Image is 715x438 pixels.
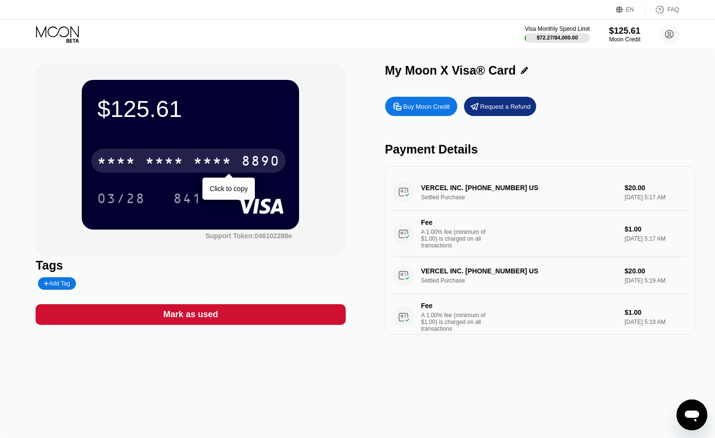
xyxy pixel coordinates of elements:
[625,225,687,233] div: $1.00
[609,36,640,43] div: Moon Credit
[609,26,640,43] div: $125.61Moon Credit
[90,186,152,210] div: 03/28
[645,5,679,14] div: FAQ
[173,192,202,207] div: 841
[464,97,536,116] div: Request a Refund
[525,26,590,43] div: Visa Monthly Spend Limit$72.27/$4,000.00
[667,6,679,13] div: FAQ
[97,192,145,207] div: 03/28
[38,277,75,290] div: Add Tag
[36,304,345,325] div: Mark as used
[385,97,457,116] div: Buy Moon Credit
[210,185,248,193] div: Click to copy
[403,103,450,111] div: Buy Moon Credit
[480,103,531,111] div: Request a Refund
[625,309,687,316] div: $1.00
[421,219,489,226] div: Fee
[421,229,493,249] div: A 1.00% fee (minimum of $1.00) is charged on all transactions
[205,232,292,240] div: Support Token:046102288e
[385,64,516,77] div: My Moon X Visa® Card
[525,26,590,32] div: Visa Monthly Spend Limit
[163,309,218,320] div: Mark as used
[609,26,640,36] div: $125.61
[97,95,284,122] div: $125.61
[626,6,634,13] div: EN
[421,312,493,332] div: A 1.00% fee (minimum of $1.00) is charged on all transactions
[166,186,209,210] div: 841
[205,232,292,240] div: Support Token: 046102288e
[36,258,345,272] div: Tags
[677,399,707,430] iframe: 메시징 창을 시작하는 버튼
[625,235,687,242] div: [DATE] 5:17 AM
[393,294,687,340] div: FeeA 1.00% fee (minimum of $1.00) is charged on all transactions$1.00[DATE] 5:19 AM
[625,319,687,325] div: [DATE] 5:19 AM
[616,5,645,14] div: EN
[385,142,695,156] div: Payment Details
[44,280,70,287] div: Add Tag
[393,211,687,257] div: FeeA 1.00% fee (minimum of $1.00) is charged on all transactions$1.00[DATE] 5:17 AM
[537,35,578,40] div: $72.27 / $4,000.00
[421,302,489,309] div: Fee
[241,155,280,170] div: 8890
